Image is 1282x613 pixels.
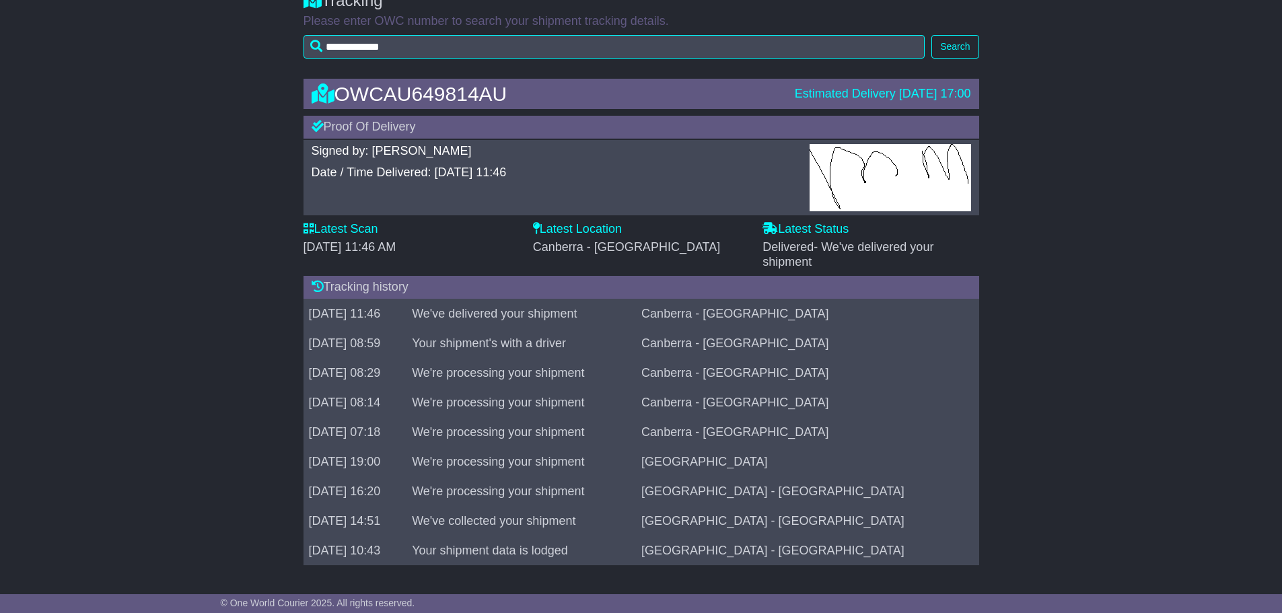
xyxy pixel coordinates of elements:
div: Date / Time Delivered: [DATE] 11:46 [312,166,796,180]
td: Canberra - [GEOGRAPHIC_DATA] [636,388,978,417]
button: Search [931,35,978,59]
td: [DATE] 16:20 [304,476,407,506]
td: We're processing your shipment [406,476,636,506]
div: Signed by: [PERSON_NAME] [312,144,796,159]
label: Latest Scan [304,222,378,237]
div: Estimated Delivery [DATE] 17:00 [795,87,971,102]
label: Latest Status [762,222,849,237]
p: Please enter OWC number to search your shipment tracking details. [304,14,979,29]
td: [GEOGRAPHIC_DATA] [636,447,978,476]
td: [DATE] 14:51 [304,506,407,536]
td: [DATE] 19:00 [304,447,407,476]
td: Canberra - [GEOGRAPHIC_DATA] [636,417,978,447]
td: Canberra - [GEOGRAPHIC_DATA] [636,358,978,388]
label: Latest Location [533,222,622,237]
td: We're processing your shipment [406,447,636,476]
span: © One World Courier 2025. All rights reserved. [221,598,415,608]
span: Canberra - [GEOGRAPHIC_DATA] [533,240,720,254]
span: - We've delivered your shipment [762,240,933,268]
td: [DATE] 11:46 [304,299,407,328]
td: [DATE] 10:43 [304,536,407,565]
img: GetPodImagePublic [810,144,971,211]
div: Tracking history [304,276,979,299]
td: We're processing your shipment [406,388,636,417]
div: OWCAU649814AU [305,83,788,105]
td: We've collected your shipment [406,506,636,536]
td: [GEOGRAPHIC_DATA] - [GEOGRAPHIC_DATA] [636,476,978,506]
td: [DATE] 08:59 [304,328,407,358]
td: We're processing your shipment [406,417,636,447]
span: Delivered [762,240,933,268]
td: Canberra - [GEOGRAPHIC_DATA] [636,299,978,328]
div: Proof Of Delivery [304,116,979,139]
td: Your shipment data is lodged [406,536,636,565]
td: [GEOGRAPHIC_DATA] - [GEOGRAPHIC_DATA] [636,506,978,536]
td: Your shipment's with a driver [406,328,636,358]
td: [DATE] 07:18 [304,417,407,447]
span: [DATE] 11:46 AM [304,240,396,254]
td: [DATE] 08:29 [304,358,407,388]
td: We're processing your shipment [406,358,636,388]
td: We've delivered your shipment [406,299,636,328]
td: [DATE] 08:14 [304,388,407,417]
td: [GEOGRAPHIC_DATA] - [GEOGRAPHIC_DATA] [636,536,978,565]
td: Canberra - [GEOGRAPHIC_DATA] [636,328,978,358]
